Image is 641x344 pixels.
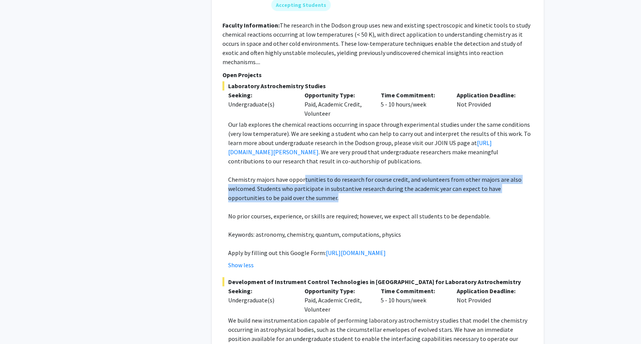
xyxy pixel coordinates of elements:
div: Not Provided [451,90,527,118]
p: Application Deadline: [457,286,522,296]
p: Apply by filling out this Google Form: [228,248,533,257]
p: Open Projects [222,70,533,79]
p: Opportunity Type: [304,286,369,296]
div: 5 - 10 hours/week [375,90,451,118]
fg-read-more: The research in the Dodson group uses new and existing spectroscopic and kinetic tools to study c... [222,21,530,66]
div: Not Provided [451,286,527,314]
div: Undergraduate(s) [228,100,293,109]
p: Seeking: [228,90,293,100]
div: Paid, Academic Credit, Volunteer [299,90,375,118]
p: Chemistry majors have opportunities to do research for course credit, and volunteers from other m... [228,175,533,202]
div: Paid, Academic Credit, Volunteer [299,286,375,314]
p: Application Deadline: [457,90,522,100]
p: Our lab explores the chemical reactions occurring in space through experimental studies under the... [228,120,533,166]
span: Laboratory Astrochemistry Studies [222,81,533,90]
div: 5 - 10 hours/week [375,286,451,314]
div: Undergraduate(s) [228,296,293,305]
b: Faculty Information: [222,21,280,29]
a: [URL][DOMAIN_NAME] [326,249,386,257]
p: Seeking: [228,286,293,296]
p: Keywords: astronomy, chemistry, quantum, computations, physics [228,230,533,239]
p: Time Commitment: [381,286,446,296]
p: Time Commitment: [381,90,446,100]
button: Show less [228,260,254,270]
p: Opportunity Type: [304,90,369,100]
p: No prior courses, experience, or skills are required; however, we expect all students to be depen... [228,212,533,221]
span: Development of Instrument Control Technologies in [GEOGRAPHIC_DATA] for Laboratory Astrochemistry [222,277,533,286]
iframe: Chat [6,310,32,338]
